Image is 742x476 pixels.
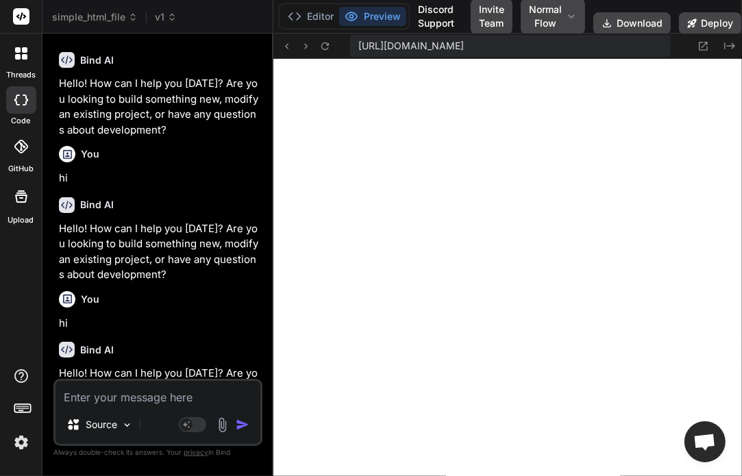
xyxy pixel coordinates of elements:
[53,446,262,459] p: Always double-check its answers. Your in Bind
[236,418,249,431] img: icon
[81,292,99,306] h6: You
[593,12,671,34] button: Download
[10,431,33,454] img: settings
[679,12,741,34] button: Deploy
[80,198,114,212] h6: Bind AI
[59,76,260,138] p: Hello! How can I help you [DATE]? Are you looking to build something new, modify an existing proj...
[81,147,99,161] h6: You
[59,316,260,331] p: hi
[214,417,230,433] img: attachment
[12,115,31,127] label: code
[358,39,464,53] span: [URL][DOMAIN_NAME]
[59,221,260,283] p: Hello! How can I help you [DATE]? Are you looking to build something new, modify an existing proj...
[59,366,260,427] p: Hello! How can I help you [DATE]? Are you looking to build something new, modify an existing proj...
[8,214,34,226] label: Upload
[684,421,726,462] div: Open chat
[6,69,36,81] label: threads
[59,171,260,186] p: hi
[273,59,742,476] iframe: Preview
[155,10,177,24] span: v1
[8,163,34,175] label: GitHub
[80,53,114,67] h6: Bind AI
[80,343,114,357] h6: Bind AI
[52,10,138,24] span: simple_html_file
[86,418,117,431] p: Source
[184,448,208,456] span: privacy
[529,3,562,30] span: Normal Flow
[282,7,339,26] button: Editor
[121,419,133,431] img: Pick Models
[339,7,406,26] button: Preview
